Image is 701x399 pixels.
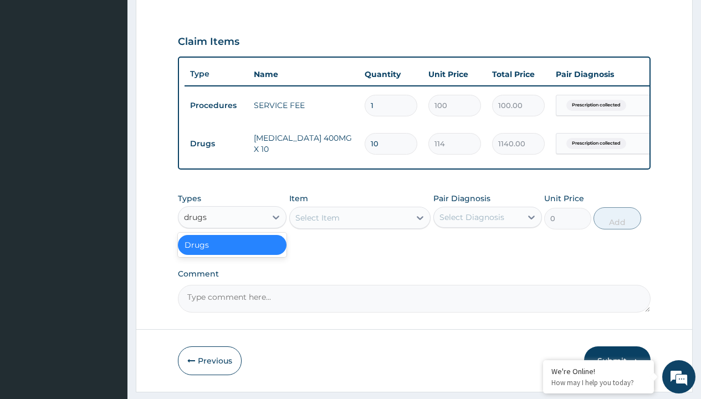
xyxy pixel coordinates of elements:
[178,194,201,203] label: Types
[185,95,248,116] td: Procedures
[584,346,651,375] button: Submit
[178,346,242,375] button: Previous
[178,269,651,279] label: Comment
[178,235,286,255] div: Drugs
[433,193,490,204] label: Pair Diagnosis
[58,62,186,76] div: Chat with us now
[295,212,340,223] div: Select Item
[593,207,641,229] button: Add
[439,212,504,223] div: Select Diagnosis
[289,193,308,204] label: Item
[550,63,672,85] th: Pair Diagnosis
[487,63,550,85] th: Total Price
[359,63,423,85] th: Quantity
[64,125,153,237] span: We're online!
[566,138,626,149] span: Prescription collected
[248,94,359,116] td: SERVICE FEE
[248,63,359,85] th: Name
[185,64,248,84] th: Type
[551,366,646,376] div: We're Online!
[544,193,584,204] label: Unit Price
[185,134,248,154] td: Drugs
[423,63,487,85] th: Unit Price
[6,274,211,313] textarea: Type your message and hit 'Enter'
[566,100,626,111] span: Prescription collected
[551,378,646,387] p: How may I help you today?
[21,55,45,83] img: d_794563401_company_1708531726252_794563401
[248,127,359,160] td: [MEDICAL_DATA] 400MG X 10
[182,6,208,32] div: Minimize live chat window
[178,36,239,48] h3: Claim Items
